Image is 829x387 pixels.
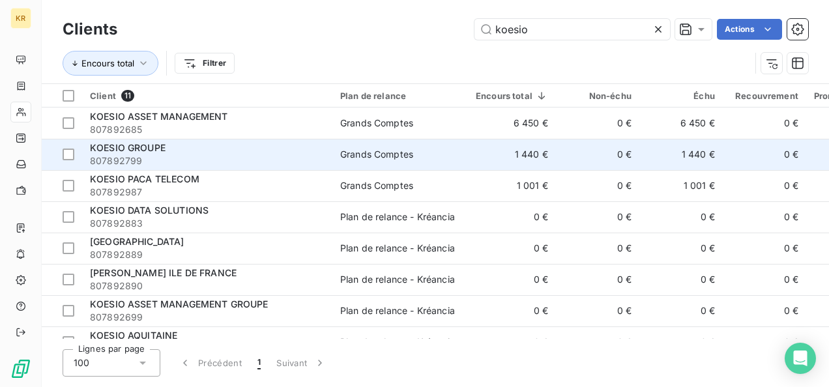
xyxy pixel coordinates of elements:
span: 807892883 [90,217,325,230]
div: Plan de relance - Kréancia [340,304,455,317]
td: 0 € [468,233,556,264]
td: 1 001 € [468,170,556,201]
div: Plan de relance - Kréancia [340,336,455,349]
div: Plan de relance - Kréancia [340,242,455,255]
td: 1 440 € [639,139,723,170]
td: 0 € [639,264,723,295]
td: 6 450 € [639,107,723,139]
div: Encours total [476,91,548,101]
td: 0 € [468,264,556,295]
td: 0 € [723,295,806,326]
td: 0 € [556,107,639,139]
span: 11 [121,90,134,102]
span: 807892889 [90,248,325,261]
span: 807892890 [90,279,325,293]
span: 807892799 [90,154,325,167]
span: Encours total [81,58,134,68]
td: 0 € [468,201,556,233]
td: 0 € [723,264,806,295]
div: Échu [647,91,715,101]
span: 100 [74,356,89,369]
td: 0 € [556,139,639,170]
td: 6 450 € [468,107,556,139]
button: 1 [250,349,269,377]
span: 807892699 [90,311,325,324]
span: KOESIO ASSET MANAGEMENT [90,111,227,122]
td: 0 € [468,326,556,358]
span: [GEOGRAPHIC_DATA] [90,236,184,247]
td: 0 € [723,326,806,358]
td: 0 € [723,170,806,201]
td: 0 € [639,326,723,358]
td: 0 € [723,201,806,233]
span: KOESIO ASSET MANAGEMENT GROUPE [90,298,269,309]
td: 1 440 € [468,139,556,170]
td: 0 € [723,139,806,170]
div: Grands Comptes [340,148,413,161]
div: Plan de relance - Kréancia [340,210,455,223]
div: Plan de relance [340,91,460,101]
div: Recouvrement [731,91,798,101]
td: 0 € [556,170,639,201]
span: 807892685 [90,123,325,136]
div: Plan de relance - Kréancia [340,273,455,286]
span: Client [90,91,116,101]
div: KR [10,8,31,29]
td: 0 € [556,264,639,295]
h3: Clients [63,18,117,41]
td: 0 € [556,326,639,358]
td: 0 € [639,295,723,326]
td: 0 € [556,233,639,264]
td: 0 € [468,295,556,326]
span: KOESIO PACA TELECOM [90,173,199,184]
td: 0 € [556,295,639,326]
td: 0 € [723,107,806,139]
span: 1 [257,356,261,369]
div: Grands Comptes [340,179,413,192]
td: 1 001 € [639,170,723,201]
button: Actions [717,19,782,40]
td: 0 € [639,201,723,233]
button: Encours total [63,51,158,76]
button: Filtrer [175,53,235,74]
span: 807892987 [90,186,325,199]
div: Grands Comptes [340,117,413,130]
img: Logo LeanPay [10,358,31,379]
button: Précédent [171,349,250,377]
span: KOESIO DATA SOLUTIONS [90,205,209,216]
span: KOESIO AQUITAINE [90,330,177,341]
td: 0 € [556,201,639,233]
div: Open Intercom Messenger [785,343,816,374]
button: Suivant [269,349,334,377]
td: 0 € [639,233,723,264]
input: Rechercher [474,19,670,40]
td: 0 € [723,233,806,264]
span: KOESIO GROUPE [90,142,166,153]
span: [PERSON_NAME] ILE DE FRANCE [90,267,237,278]
div: Non-échu [564,91,632,101]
